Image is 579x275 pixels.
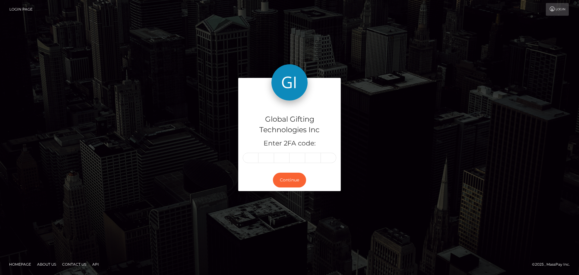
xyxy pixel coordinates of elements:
[532,261,574,268] div: © 2025 , MassPay Inc.
[243,114,336,135] h4: Global Gifting Technologies Inc
[273,173,306,187] button: Continue
[7,260,33,269] a: Homepage
[243,139,336,148] h5: Enter 2FA code:
[271,64,308,101] img: Global Gifting Technologies Inc
[546,3,569,16] a: Login
[9,3,33,16] a: Login Page
[35,260,59,269] a: About Us
[60,260,89,269] a: Contact Us
[90,260,101,269] a: API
